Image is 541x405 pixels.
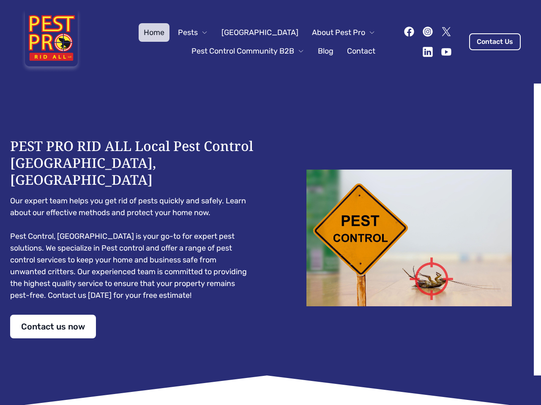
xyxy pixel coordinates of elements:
img: Dead cockroach on floor with caution sign pest control [287,170,531,306]
a: Contact [342,42,380,60]
button: About Pest Pro [307,23,380,42]
span: Pests [178,27,198,38]
span: Pest Control Community B2B [191,45,294,57]
a: Contact Us [469,33,521,50]
a: Home [139,23,169,42]
a: Contact us now [10,315,96,338]
a: Blog [313,42,339,60]
button: Pest Control Community B2B [186,42,309,60]
button: Pests [173,23,213,42]
h1: PEST PRO RID ALL Local Pest Control [GEOGRAPHIC_DATA], [GEOGRAPHIC_DATA] [10,138,254,188]
span: About Pest Pro [312,27,365,38]
a: [GEOGRAPHIC_DATA] [216,23,303,42]
pre: Our expert team helps you get rid of pests quickly and safely. Learn about our effective methods ... [10,195,254,301]
img: Pest Pro Rid All [20,10,82,73]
